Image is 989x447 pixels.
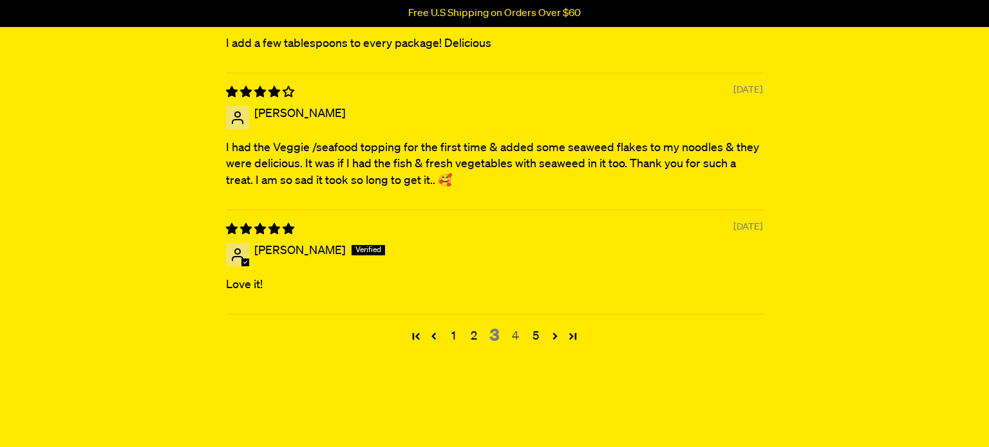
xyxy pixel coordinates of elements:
[564,327,582,345] a: Page 86
[546,327,564,345] a: Page 4
[525,328,546,345] a: Page 5
[407,327,425,345] a: Page 1
[464,328,484,345] a: Page 2
[733,84,763,96] span: [DATE]
[226,140,763,189] p: I had the Veggie /seafood topping for the first time & added some seaweed flakes to my noodles & ...
[733,221,763,233] span: [DATE]
[443,328,464,345] a: Page 1
[254,245,346,257] span: [PERSON_NAME]
[226,224,294,235] span: 5 star review
[226,277,763,293] p: Love it!
[425,327,443,345] a: Page 2
[226,87,294,98] span: 4 star review
[226,36,763,52] p: I add a few tablespoons to every package! Delicious
[408,8,581,19] p: Free U.S Shipping on Orders Over $60
[505,328,525,345] a: Page 4
[254,108,346,120] span: [PERSON_NAME]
